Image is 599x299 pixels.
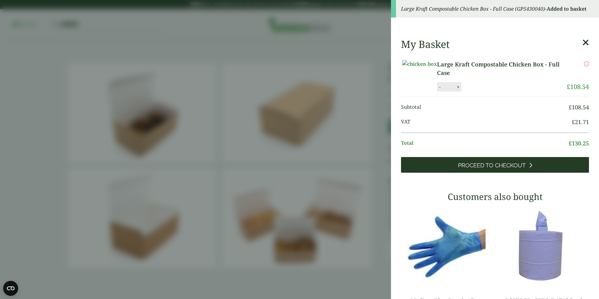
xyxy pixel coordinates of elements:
a: Proceed to Checkout [401,157,589,173]
h3: Customers also bought [401,191,589,202]
bdi: 108.54 [567,82,589,91]
button: Open CMP widget [3,281,18,296]
a: Large Kraft Compostable Chicken Box - Full Case [437,60,567,77]
span: Subtotal [401,103,569,112]
img: 3630017-2-Ply-Blue-Centre-Feed-104m [498,207,589,285]
bdi: 130.25 [569,139,589,147]
img: chicken box [402,60,437,68]
img: 4130015J-Blue-Vinyl-Powder-Free-Gloves-Medium [401,207,492,285]
em: Large Kraft Compostable Chicken Box - Full Case (GP5430040) [401,5,545,12]
button: + [455,84,461,90]
bdi: 108.54 [569,103,589,111]
span: £ [569,103,572,111]
span: £ [567,82,570,91]
strong: Added to basket [547,5,586,12]
span: £ [569,139,572,147]
a: Remove this item [584,60,589,68]
span: £ [572,118,575,126]
h2: My Basket [401,38,450,50]
bdi: 21.71 [572,118,589,126]
span: VAT [401,118,572,126]
span: Proceed to Checkout [458,162,526,169]
span: Total [401,139,569,148]
button: - [437,84,442,90]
